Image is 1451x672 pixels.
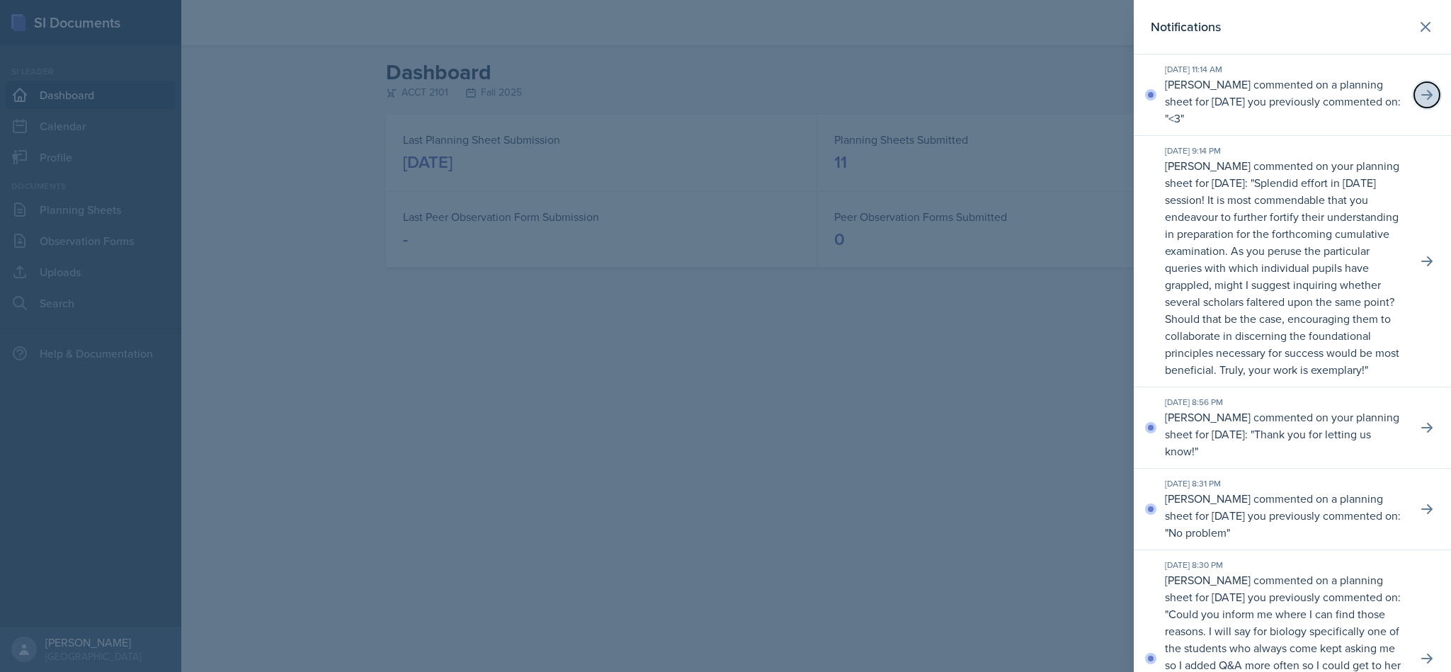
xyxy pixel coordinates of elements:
[1165,157,1406,378] p: [PERSON_NAME] commented on your planning sheet for [DATE]: " "
[1165,559,1406,571] div: [DATE] 8:30 PM
[1151,17,1221,37] h2: Notifications
[1165,76,1406,127] p: [PERSON_NAME] commented on a planning sheet for [DATE] you previously commented on: " "
[1165,175,1399,377] p: Splendid effort in [DATE] session! It is most commendable that you endeavour to further fortify t...
[1165,477,1406,490] div: [DATE] 8:31 PM
[1168,110,1180,126] p: <3
[1165,490,1406,541] p: [PERSON_NAME] commented on a planning sheet for [DATE] you previously commented on: " "
[1165,144,1406,157] div: [DATE] 9:14 PM
[1165,63,1406,76] div: [DATE] 11:14 AM
[1168,525,1227,540] p: No problem
[1165,396,1406,409] div: [DATE] 8:56 PM
[1165,426,1371,459] p: Thank you for letting us know!
[1165,409,1406,460] p: [PERSON_NAME] commented on your planning sheet for [DATE]: " "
